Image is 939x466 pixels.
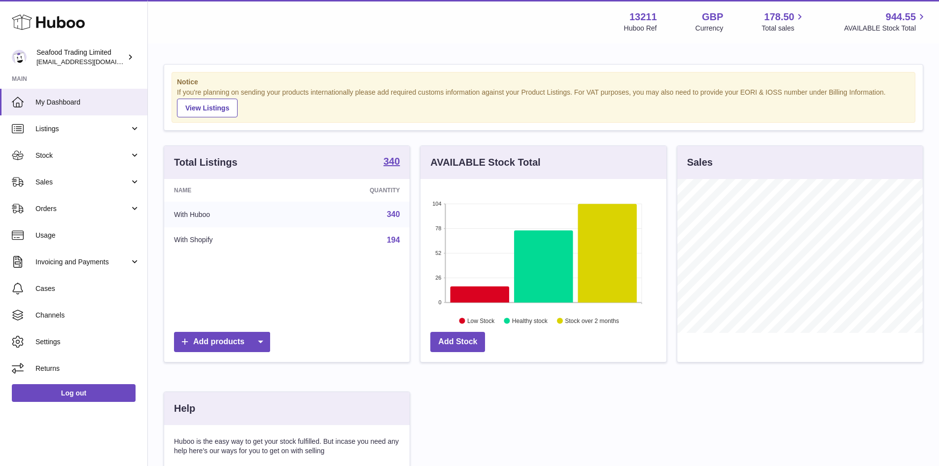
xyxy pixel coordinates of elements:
a: 340 [387,210,400,218]
a: Add Stock [430,332,485,352]
a: View Listings [177,99,238,117]
th: Name [164,179,297,202]
text: Low Stock [467,317,495,324]
text: 78 [436,225,442,231]
a: 178.50 Total sales [762,10,805,33]
span: Total sales [762,24,805,33]
a: Log out [12,384,136,402]
td: With Huboo [164,202,297,227]
span: Listings [35,124,130,134]
div: Seafood Trading Limited [36,48,125,67]
span: Orders [35,204,130,214]
text: 52 [436,250,442,256]
span: 944.55 [886,10,916,24]
span: Stock [35,151,130,160]
strong: Notice [177,77,910,87]
h3: Total Listings [174,156,238,169]
span: Invoicing and Payments [35,257,130,267]
span: Channels [35,311,140,320]
a: Add products [174,332,270,352]
span: Returns [35,364,140,373]
strong: 13211 [629,10,657,24]
div: Huboo Ref [624,24,657,33]
span: 178.50 [764,10,794,24]
p: Huboo is the easy way to get your stock fulfilled. But incase you need any help here's our ways f... [174,437,400,456]
img: online@rickstein.com [12,50,27,65]
h3: Sales [687,156,713,169]
span: My Dashboard [35,98,140,107]
text: Stock over 2 months [565,317,619,324]
span: Cases [35,284,140,293]
text: 0 [439,299,442,305]
th: Quantity [297,179,410,202]
span: AVAILABLE Stock Total [844,24,927,33]
span: Usage [35,231,140,240]
h3: AVAILABLE Stock Total [430,156,540,169]
h3: Help [174,402,195,415]
span: Sales [35,178,130,187]
strong: GBP [702,10,723,24]
td: With Shopify [164,227,297,253]
a: 944.55 AVAILABLE Stock Total [844,10,927,33]
span: [EMAIL_ADDRESS][DOMAIN_NAME] [36,58,145,66]
strong: 340 [383,156,400,166]
span: Settings [35,337,140,347]
a: 194 [387,236,400,244]
div: Currency [696,24,724,33]
text: 26 [436,275,442,281]
a: 340 [383,156,400,168]
text: Healthy stock [512,317,548,324]
div: If you're planning on sending your products internationally please add required customs informati... [177,88,910,117]
text: 104 [432,201,441,207]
